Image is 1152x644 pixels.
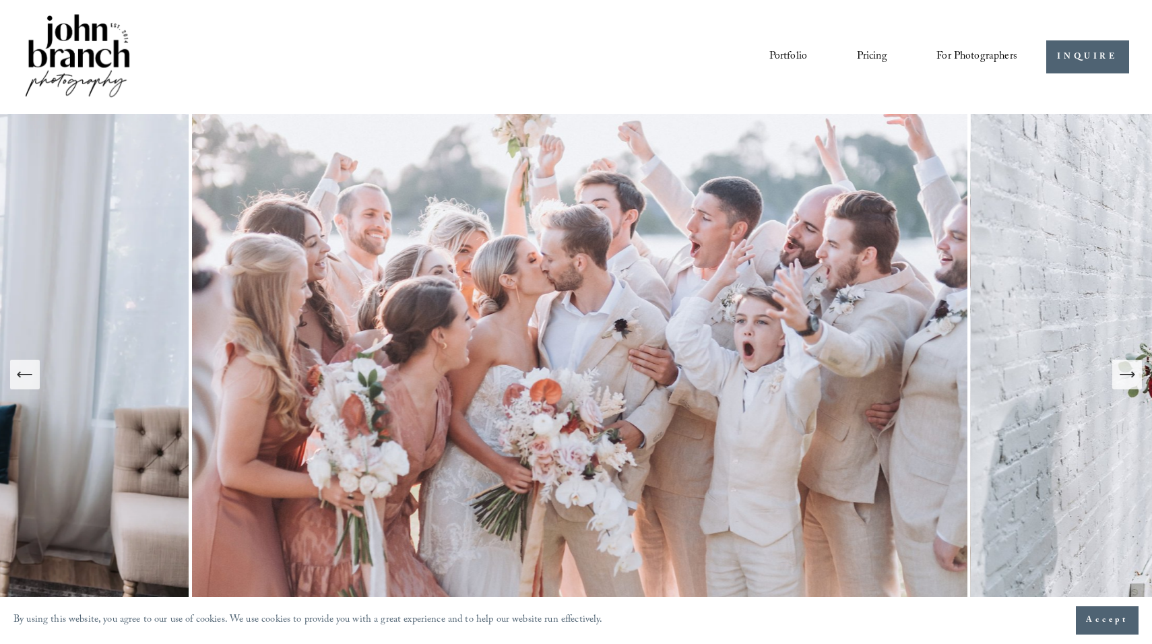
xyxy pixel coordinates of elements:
[13,611,603,631] p: By using this website, you agree to our use of cookies. We use cookies to provide you with a grea...
[1086,614,1128,627] span: Accept
[23,11,132,102] img: John Branch IV Photography
[857,45,887,68] a: Pricing
[1112,360,1142,389] button: Next Slide
[1046,40,1129,73] a: INQUIRE
[936,45,1017,68] a: folder dropdown
[769,45,807,68] a: Portfolio
[936,46,1017,67] span: For Photographers
[10,360,40,389] button: Previous Slide
[1076,606,1139,635] button: Accept
[189,114,971,635] img: A wedding party celebrating outdoors, featuring a bride and groom kissing amidst cheering bridesm...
